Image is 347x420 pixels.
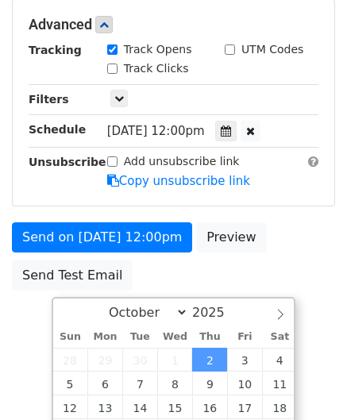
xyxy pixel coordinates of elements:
[29,16,318,33] h5: Advanced
[122,395,157,419] span: October 14, 2025
[157,332,192,342] span: Wed
[192,332,227,342] span: Thu
[107,124,205,138] span: [DATE] 12:00pm
[227,348,262,372] span: October 3, 2025
[227,372,262,395] span: October 10, 2025
[124,153,240,170] label: Add unsubscribe link
[53,348,88,372] span: September 28, 2025
[227,332,262,342] span: Fri
[12,222,192,252] a: Send on [DATE] 12:00pm
[157,395,192,419] span: October 15, 2025
[227,395,262,419] span: October 17, 2025
[122,332,157,342] span: Tue
[107,174,250,188] a: Copy unsubscribe link
[29,93,69,106] strong: Filters
[87,372,122,395] span: October 6, 2025
[53,395,88,419] span: October 12, 2025
[53,372,88,395] span: October 5, 2025
[122,348,157,372] span: September 30, 2025
[157,348,192,372] span: October 1, 2025
[124,60,189,77] label: Track Clicks
[262,395,297,419] span: October 18, 2025
[196,222,266,252] a: Preview
[87,332,122,342] span: Mon
[29,156,106,168] strong: Unsubscribe
[29,123,86,136] strong: Schedule
[87,395,122,419] span: October 13, 2025
[192,348,227,372] span: October 2, 2025
[157,372,192,395] span: October 8, 2025
[268,344,347,420] iframe: Chat Widget
[262,332,297,342] span: Sat
[53,332,88,342] span: Sun
[192,395,227,419] span: October 16, 2025
[262,348,297,372] span: October 4, 2025
[188,305,245,320] input: Year
[124,41,192,58] label: Track Opens
[87,348,122,372] span: September 29, 2025
[262,372,297,395] span: October 11, 2025
[241,41,303,58] label: UTM Codes
[192,372,227,395] span: October 9, 2025
[122,372,157,395] span: October 7, 2025
[29,44,82,56] strong: Tracking
[12,260,133,291] a: Send Test Email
